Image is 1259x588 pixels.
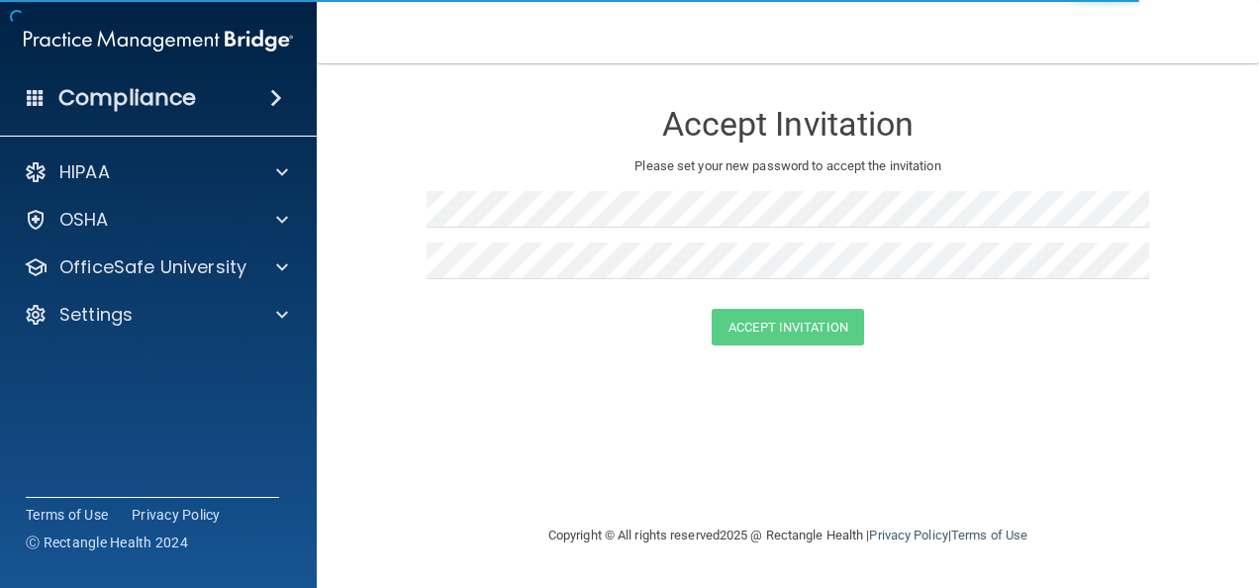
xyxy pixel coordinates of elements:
[26,533,188,552] span: Ⓒ Rectangle Health 2024
[427,504,1149,567] div: Copyright © All rights reserved 2025 @ Rectangle Health | |
[24,21,293,60] img: PMB logo
[712,309,864,345] button: Accept Invitation
[869,528,947,542] a: Privacy Policy
[24,160,288,184] a: HIPAA
[24,208,288,232] a: OSHA
[132,505,221,525] a: Privacy Policy
[26,505,108,525] a: Terms of Use
[59,160,110,184] p: HIPAA
[59,255,246,279] p: OfficeSafe University
[441,154,1134,178] p: Please set your new password to accept the invitation
[58,84,196,112] h4: Compliance
[59,303,133,327] p: Settings
[24,255,288,279] a: OfficeSafe University
[427,106,1149,143] h3: Accept Invitation
[59,208,109,232] p: OSHA
[951,528,1027,542] a: Terms of Use
[24,303,288,327] a: Settings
